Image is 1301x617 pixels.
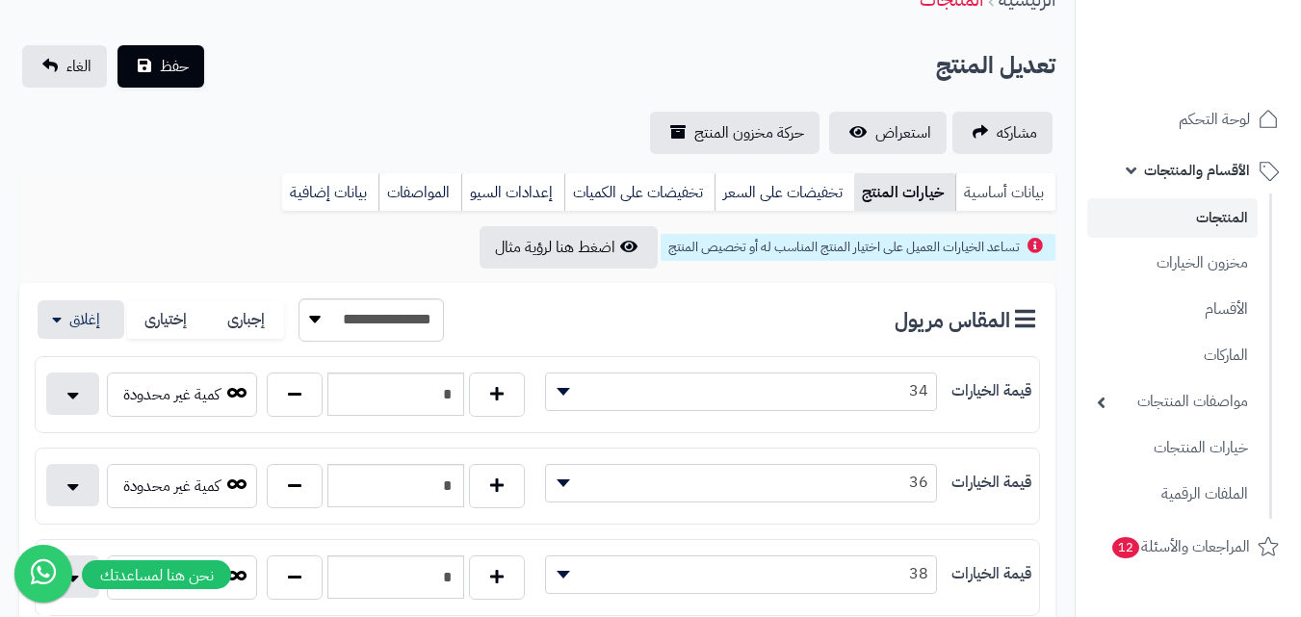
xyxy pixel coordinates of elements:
[282,173,378,212] a: بيانات إضافية
[1110,533,1250,560] span: المراجعات والأسئلة
[1087,198,1258,238] a: المنتجات
[1087,524,1289,570] a: المراجعات والأسئلة12
[875,121,931,144] span: استعراض
[564,173,715,212] a: تخفيضات على الكميات
[951,472,1031,494] label: قيمة الخيارات
[545,373,937,411] span: 34
[895,307,1040,332] h3: المقاس مريول
[951,380,1031,402] label: قيمة الخيارات
[206,300,285,340] label: إجبارى
[715,173,854,212] a: تخفيضات على السعر
[546,376,936,405] span: 34
[668,237,1020,257] span: تساعد الخيارات العميل على اختيار المنتج المناسب له أو تخصيص المنتج
[1087,474,1258,515] a: الملفات الرقمية
[461,173,564,212] a: إعدادات السيو
[378,173,461,212] a: المواصفات
[480,226,658,269] button: اضغط هنا لرؤية مثال
[829,112,947,154] a: استعراض
[1087,335,1258,376] a: الماركات
[1087,289,1258,330] a: الأقسام
[22,45,107,88] a: الغاء
[650,112,820,154] a: حركة مخزون المنتج
[951,563,1031,585] label: قيمة الخيارات
[694,121,804,144] span: حركة مخزون المنتج
[1087,381,1258,423] a: مواصفات المنتجات
[545,555,937,594] span: 38
[952,112,1053,154] a: مشاركه
[955,173,1055,212] a: بيانات أساسية
[546,468,936,497] span: 36
[545,464,937,502] span: 36
[1087,427,1258,469] a: خيارات المنتجات
[160,55,189,78] span: حفظ
[854,173,955,212] a: خيارات المنتج
[1179,106,1250,133] span: لوحة التحكم
[546,559,936,588] span: 38
[66,55,91,78] span: الغاء
[936,46,1055,86] h2: تعديل المنتج
[1144,157,1250,184] span: الأقسام والمنتجات
[1087,96,1289,142] a: لوحة التحكم
[997,121,1037,144] span: مشاركه
[1112,537,1139,558] span: 12
[1087,243,1258,284] a: مخزون الخيارات
[117,45,204,88] button: حفظ
[127,300,206,340] label: إختيارى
